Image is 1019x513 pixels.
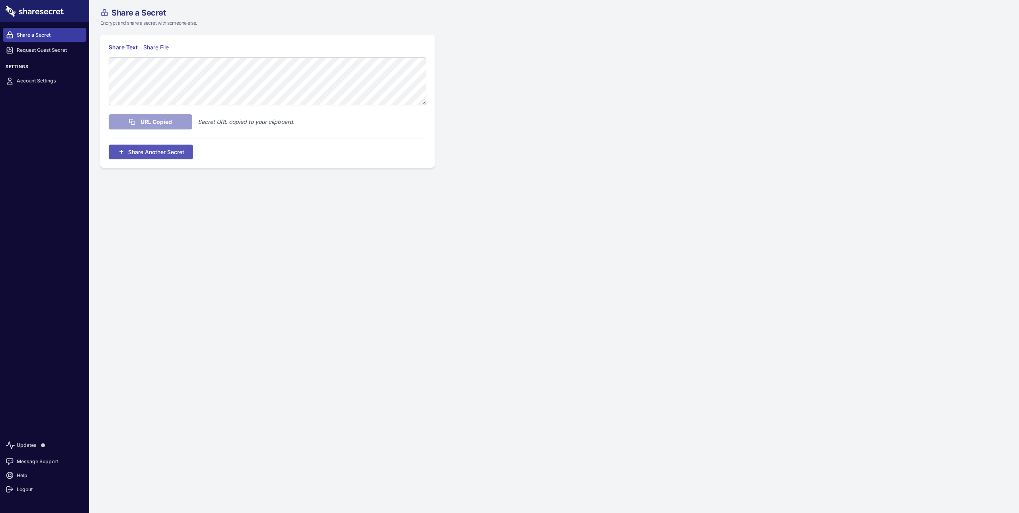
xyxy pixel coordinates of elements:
a: Updates [3,436,86,454]
div: Share Text [109,43,138,52]
p: Secret URL copied to your clipboard. [198,117,295,126]
a: Message Support [3,454,86,468]
div: Share File [143,43,172,52]
a: Account Settings [3,74,86,88]
h3: Settings [3,64,86,72]
a: Request Guest Secret [3,43,86,57]
button: Share Another Secret [109,145,193,159]
a: Help [3,468,86,482]
span: Share a Secret [111,9,166,17]
p: Encrypt and share a secret with someone else. [100,20,479,27]
a: Share a Secret [3,28,86,42]
span: Share Another Secret [128,148,184,156]
iframe: Drift Widget Chat Controller [979,473,1009,503]
span: URL Copied [141,117,172,126]
button: URL Copied [109,114,192,129]
a: Logout [3,482,86,496]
